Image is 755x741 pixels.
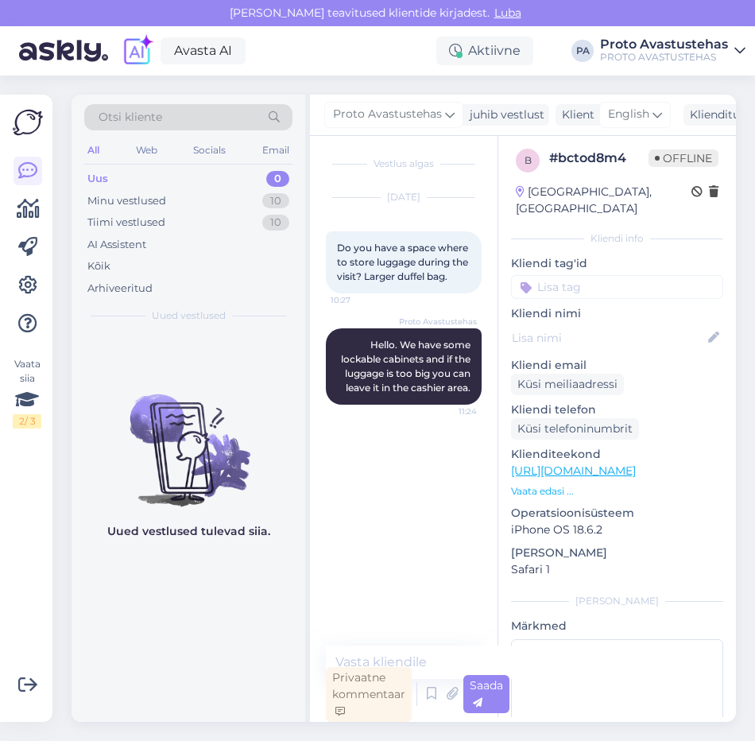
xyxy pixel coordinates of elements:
span: Do you have a space where to store luggage during the visit? Larger duffel bag. [337,242,470,282]
input: Lisa tag [511,275,723,299]
div: [PERSON_NAME] [511,594,723,608]
span: English [608,106,649,123]
div: Küsi telefoninumbrit [511,418,639,440]
div: Tiimi vestlused [87,215,165,231]
div: Kõik [87,258,110,274]
a: Avasta AI [161,37,246,64]
span: Proto Avastustehas [333,106,442,123]
span: Uued vestlused [152,308,226,323]
div: Socials [190,140,229,161]
div: [DATE] [326,190,482,204]
p: [PERSON_NAME] [511,545,723,561]
div: 10 [262,215,289,231]
p: Kliendi email [511,357,723,374]
p: Vaata edasi ... [511,484,723,499]
img: Askly Logo [13,107,43,138]
div: All [84,140,103,161]
span: Offline [649,149,718,167]
p: Märkmed [511,618,723,634]
p: Kliendi telefon [511,402,723,418]
p: Uued vestlused tulevad siia. [107,523,270,540]
div: AI Assistent [87,237,146,253]
div: 0 [266,171,289,187]
p: Klienditeekond [511,446,723,463]
p: Kliendi tag'id [511,255,723,272]
span: Otsi kliente [99,109,162,126]
span: Luba [490,6,526,20]
div: Privaatne kommentaar [326,667,412,722]
a: [URL][DOMAIN_NAME] [511,464,636,478]
p: Safari 1 [511,561,723,578]
div: # bctod8m4 [549,149,649,168]
div: juhib vestlust [463,107,544,123]
div: Uus [87,171,108,187]
div: 10 [262,193,289,209]
div: Minu vestlused [87,193,166,209]
div: PROTO AVASTUSTEHAS [600,51,728,64]
div: Kliendi info [511,231,723,246]
span: 10:27 [331,294,390,306]
p: Operatsioonisüsteem [511,505,723,522]
div: Klienditugi [683,107,751,123]
div: Email [259,140,292,161]
img: No chats [72,366,305,509]
p: Kliendi nimi [511,305,723,322]
div: Proto Avastustehas [600,38,728,51]
img: explore-ai [121,34,154,68]
div: Arhiveeritud [87,281,153,297]
span: 11:24 [417,405,477,417]
div: PA [571,40,594,62]
div: Web [133,140,161,161]
span: Hello. We have some lockable cabinets and if the luggage is too big you can leave it in the cashi... [341,339,473,394]
div: Vaata siia [13,357,41,429]
span: Saada [470,678,503,709]
span: Proto Avastustehas [399,316,477,328]
p: iPhone OS 18.6.2 [511,522,723,538]
div: Vestlus algas [326,157,482,171]
div: Klient [556,107,594,123]
div: Aktiivne [436,37,533,65]
div: 2 / 3 [13,414,41,429]
span: b [525,154,532,166]
a: Proto AvastustehasPROTO AVASTUSTEHAS [600,38,745,64]
div: [GEOGRAPHIC_DATA], [GEOGRAPHIC_DATA] [516,184,691,217]
div: Küsi meiliaadressi [511,374,624,395]
input: Lisa nimi [512,329,705,347]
